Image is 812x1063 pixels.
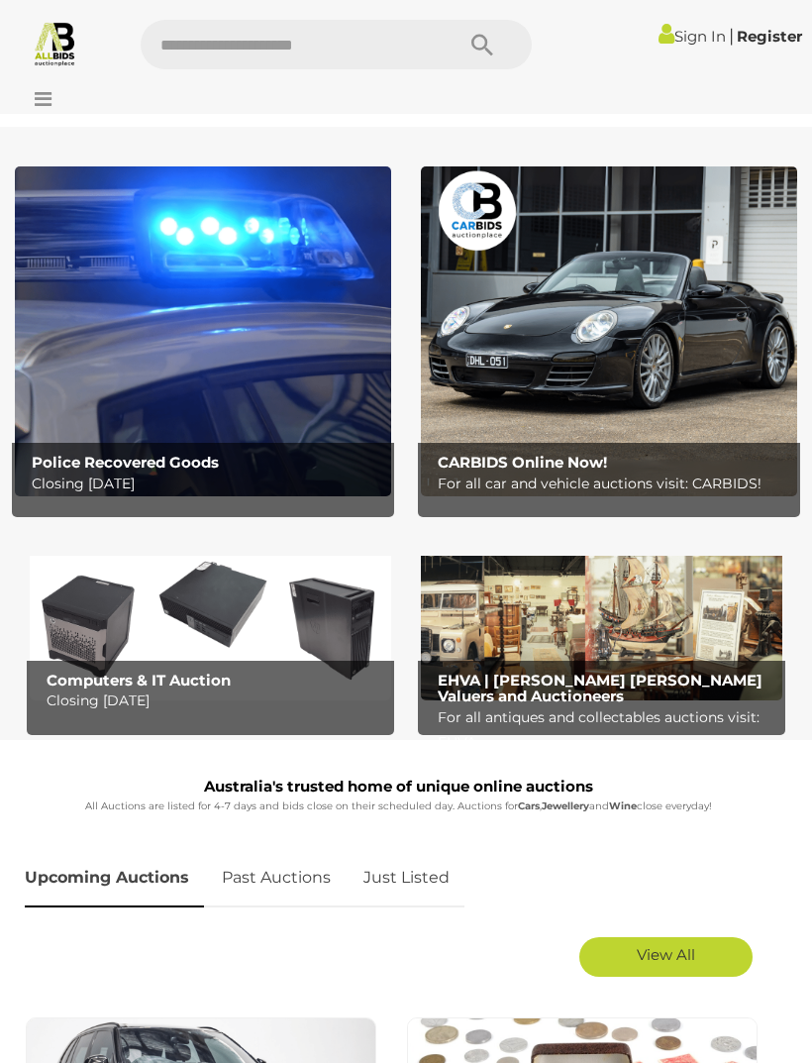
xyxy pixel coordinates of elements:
img: EHVA | Evans Hastings Valuers and Auctioneers [421,536,782,700]
a: EHVA | Evans Hastings Valuers and Auctioneers EHVA | [PERSON_NAME] [PERSON_NAME] Valuers and Auct... [421,536,782,700]
img: Computers & IT Auction [30,536,391,700]
b: EHVA | [PERSON_NAME] [PERSON_NAME] Valuers and Auctioneers [438,671,762,706]
img: Police Recovered Goods [15,166,391,496]
p: For all antiques and collectables auctions visit: EHVA [438,705,775,755]
a: Police Recovered Goods Police Recovered Goods Closing [DATE] [15,166,391,496]
a: Just Listed [349,849,464,907]
b: Police Recovered Goods [32,453,219,472]
a: Past Auctions [207,849,346,907]
span: | [729,25,734,47]
b: Computers & IT Auction [47,671,231,690]
img: Allbids.com.au [32,20,78,66]
a: Register [737,27,802,46]
span: View All [637,945,695,964]
p: Closing [DATE] [32,472,383,496]
p: All Auctions are listed for 4-7 days and bids close on their scheduled day. Auctions for , and cl... [25,797,772,815]
a: Upcoming Auctions [25,849,204,907]
a: CARBIDS Online Now! CARBIDS Online Now! For all car and vehicle auctions visit: CARBIDS! [421,166,797,496]
a: View All [579,937,753,977]
strong: Jewellery [542,799,589,812]
p: Closing [DATE] [47,689,384,713]
b: CARBIDS Online Now! [438,453,607,472]
strong: Wine [609,799,637,812]
p: For all car and vehicle auctions visit: CARBIDS! [438,472,789,496]
a: Sign In [659,27,726,46]
button: Search [433,20,532,69]
strong: Cars [518,799,540,812]
img: CARBIDS Online Now! [421,166,797,496]
a: Computers & IT Auction Computers & IT Auction Closing [DATE] [30,536,391,700]
h1: Australia's trusted home of unique online auctions [25,779,772,796]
